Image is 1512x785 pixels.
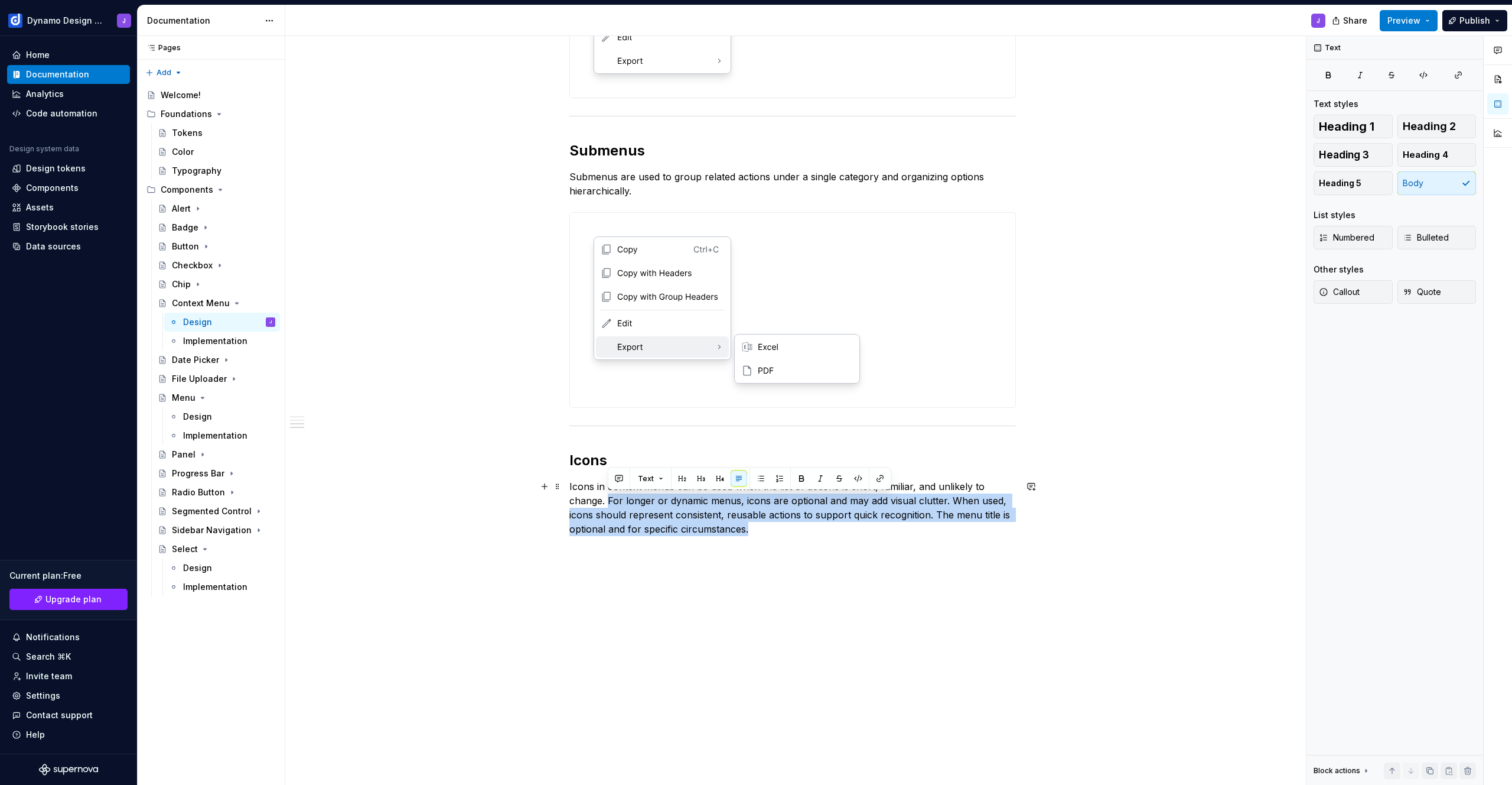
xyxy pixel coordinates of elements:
[569,170,1016,198] p: Submenus are used to group related actions under a single category and organizing options hierarc...
[153,464,280,483] a: Progress Bar
[172,392,195,404] div: Menu
[26,69,89,80] div: Documentation
[1314,766,1360,776] div: Block actions
[569,141,1016,160] h2: Submenus
[7,647,130,666] button: Search ⌘K
[7,706,130,725] button: Contact support
[7,104,130,123] a: Code automation
[570,213,879,407] img: 6f8f58a2-3030-417e-8b14-3fc8f9227e6e.svg
[153,445,280,464] a: Panel
[269,316,272,328] div: J
[183,562,212,574] div: Design
[164,559,280,578] a: Design
[153,161,280,180] a: Typography
[153,369,280,388] a: File Uploader
[153,502,280,521] a: Segmented Control
[172,222,198,233] div: Badge
[142,105,280,124] div: Foundations
[1380,10,1438,31] button: Preview
[172,373,227,385] div: File Uploader
[183,581,247,593] div: Implementation
[157,68,171,77] span: Add
[1314,280,1393,304] button: Callout
[142,180,280,199] div: Components
[1343,15,1367,27] span: Share
[142,86,280,596] div: Page tree
[1314,226,1393,249] button: Numbered
[7,198,130,217] a: Assets
[26,202,54,213] div: Assets
[9,144,79,154] div: Design system data
[153,124,280,142] a: Tokens
[164,426,280,445] a: Implementation
[172,505,252,517] div: Segmented Control
[142,43,181,53] div: Pages
[164,578,280,596] a: Implementation
[7,46,130,64] a: Home
[183,316,212,328] div: Design
[569,479,1016,536] p: Icons in context menus can be used when the list of actions is short, familiar, and unlikely to c...
[172,146,194,158] div: Color
[7,85,130,103] a: Analytics
[1326,10,1375,31] button: Share
[9,570,128,582] div: Current plan : Free
[172,297,230,309] div: Context Menu
[26,49,50,61] div: Home
[7,628,130,647] button: Notifications
[9,589,128,610] a: Upgrade plan
[39,764,98,776] svg: Supernova Logo
[26,729,45,741] div: Help
[153,256,280,275] a: Checkbox
[26,670,72,682] div: Invite team
[1403,286,1441,298] span: Quote
[142,86,280,105] a: Welcome!
[172,543,198,555] div: Select
[1403,121,1456,132] span: Heading 2
[45,593,102,605] span: Upgrade plan
[153,237,280,256] a: Button
[172,165,221,177] div: Typography
[161,89,201,101] div: Welcome!
[1314,763,1371,779] div: Block actions
[2,8,135,33] button: Dynamo Design SystemJ
[153,275,280,294] a: Chip
[153,540,280,559] a: Select
[172,127,203,139] div: Tokens
[1397,226,1477,249] button: Bulleted
[161,108,212,120] div: Foundations
[7,686,130,705] a: Settings
[153,351,280,369] a: Date Picker
[1314,143,1393,167] button: Heading 3
[183,411,212,423] div: Design
[172,278,191,290] div: Chip
[164,313,280,332] a: DesignJ
[7,667,130,686] a: Invite team
[1314,98,1358,110] div: Text styles
[1314,171,1393,195] button: Heading 5
[153,218,280,237] a: Badge
[1442,10,1507,31] button: Publish
[7,159,130,178] a: Design tokens
[153,521,280,540] a: Sidebar Navigation
[26,631,80,643] div: Notifications
[7,179,130,197] a: Components
[1314,115,1393,138] button: Heading 1
[172,524,252,536] div: Sidebar Navigation
[1403,232,1449,244] span: Bulleted
[26,241,81,252] div: Data sources
[26,88,64,100] div: Analytics
[1314,209,1355,221] div: List styles
[1397,143,1477,167] button: Heading 4
[1319,232,1374,244] span: Numbered
[569,451,1016,470] h2: Icons
[172,468,224,479] div: Progress Bar
[26,163,86,174] div: Design tokens
[26,108,97,119] div: Code automation
[164,407,280,426] a: Design
[172,203,191,215] div: Alert
[153,199,280,218] a: Alert
[164,332,280,351] a: Implementation
[26,651,71,663] div: Search ⌘K
[153,142,280,161] a: Color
